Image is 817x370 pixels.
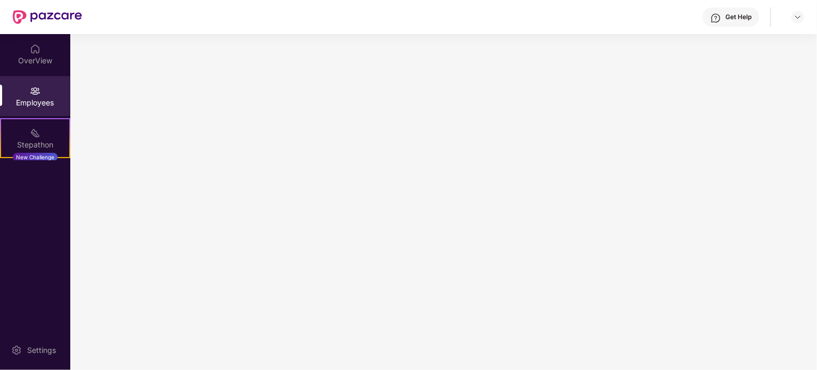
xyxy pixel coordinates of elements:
[794,13,802,21] img: svg+xml;base64,PHN2ZyBpZD0iRHJvcGRvd24tMzJ4MzIiIHhtbG5zPSJodHRwOi8vd3d3LnczLm9yZy8yMDAwL3N2ZyIgd2...
[11,345,22,356] img: svg+xml;base64,PHN2ZyBpZD0iU2V0dGluZy0yMHgyMCIgeG1sbnM9Imh0dHA6Ly93d3cudzMub3JnLzIwMDAvc3ZnIiB3aW...
[30,128,40,138] img: svg+xml;base64,PHN2ZyB4bWxucz0iaHR0cDovL3d3dy53My5vcmcvMjAwMC9zdmciIHdpZHRoPSIyMSIgaGVpZ2h0PSIyMC...
[1,139,69,150] div: Stepathon
[710,13,721,23] img: svg+xml;base64,PHN2ZyBpZD0iSGVscC0zMngzMiIgeG1sbnM9Imh0dHA6Ly93d3cudzMub3JnLzIwMDAvc3ZnIiB3aWR0aD...
[725,13,751,21] div: Get Help
[30,86,40,96] img: svg+xml;base64,PHN2ZyBpZD0iRW1wbG95ZWVzIiB4bWxucz0iaHR0cDovL3d3dy53My5vcmcvMjAwMC9zdmciIHdpZHRoPS...
[13,10,82,24] img: New Pazcare Logo
[30,44,40,54] img: svg+xml;base64,PHN2ZyBpZD0iSG9tZSIgeG1sbnM9Imh0dHA6Ly93d3cudzMub3JnLzIwMDAvc3ZnIiB3aWR0aD0iMjAiIG...
[13,153,58,161] div: New Challenge
[24,345,59,356] div: Settings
